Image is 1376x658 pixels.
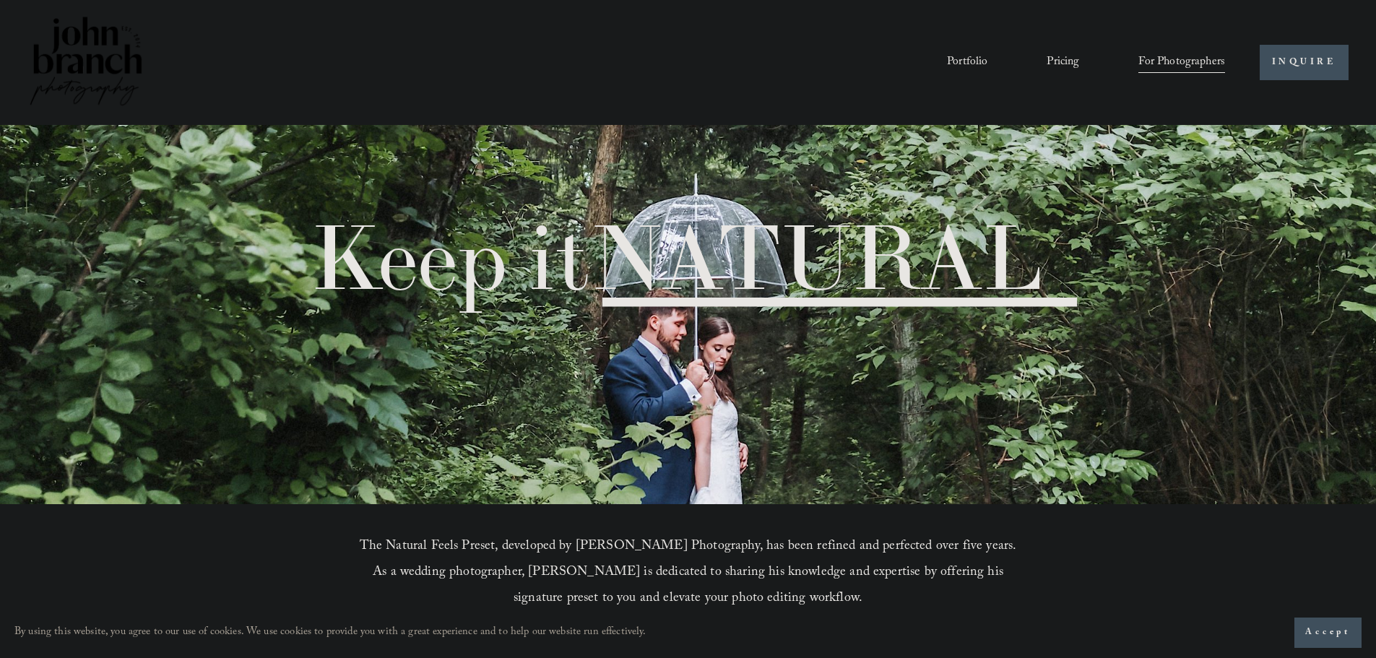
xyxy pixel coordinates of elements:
p: By using this website, you agree to our use of cookies. We use cookies to provide you with a grea... [14,623,646,644]
a: Portfolio [947,50,987,74]
span: For Photographers [1138,51,1225,74]
span: The Natural Feels Preset, developed by [PERSON_NAME] Photography, has been refined and perfected ... [360,536,1021,610]
span: Accept [1305,625,1351,640]
a: INQUIRE [1260,45,1349,80]
button: Accept [1294,618,1362,648]
a: folder dropdown [1138,50,1225,74]
h1: Keep it [310,212,1042,303]
a: Pricing [1047,50,1079,74]
span: NATURAL [589,200,1042,313]
img: John Branch IV Photography [27,14,144,111]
